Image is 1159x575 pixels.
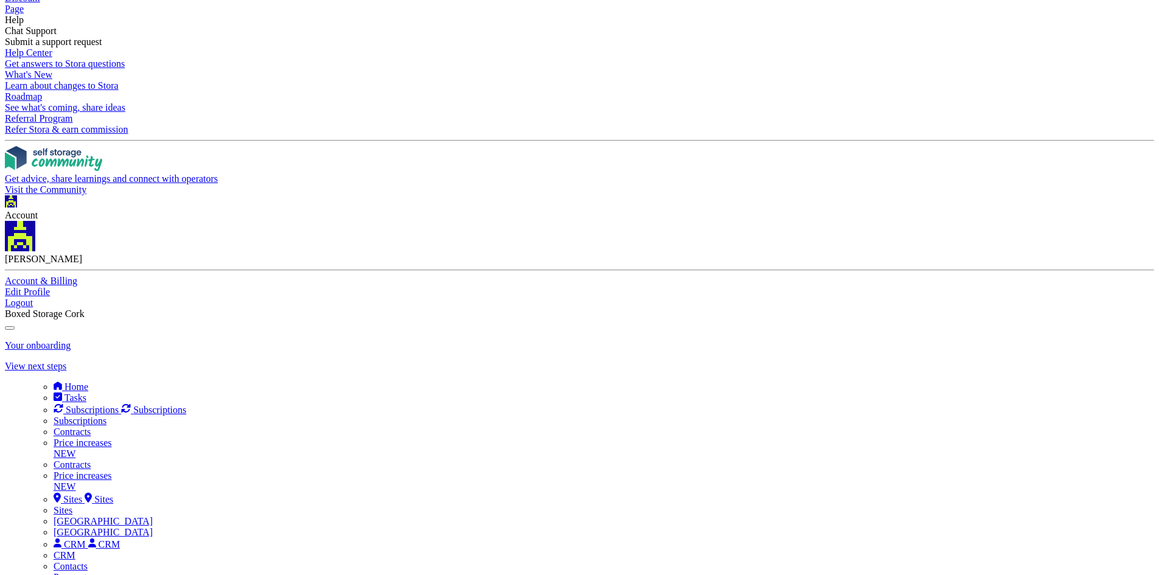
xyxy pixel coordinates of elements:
[5,221,35,251] img: Vincent
[54,527,153,537] a: [GEOGRAPHIC_DATA]
[5,146,102,171] img: community-logo-e120dcb29bea30313fccf008a00513ea5fe9ad107b9d62852cae38739ed8438e.svg
[133,405,186,415] span: Subscriptions
[5,340,1154,351] p: Your onboarding
[5,361,1154,372] p: View next steps
[5,91,1154,113] a: Roadmap See what's coming, share ideas
[54,437,1154,459] a: Price increases NEW
[66,405,119,415] span: Subscriptions
[5,113,73,124] span: Referral Program
[54,403,1154,416] li: Subscriptions
[54,459,91,470] a: Contracts
[64,382,88,392] span: Home
[63,494,82,504] span: Sites
[54,382,88,392] a: menu
[5,26,57,36] span: Chat Support
[54,382,1154,392] li: Home
[88,539,120,549] a: menu
[5,69,52,80] span: What's New
[64,392,86,403] span: Tasks
[5,195,17,207] img: Vincent
[5,4,1154,15] a: Page
[5,210,38,220] span: Account
[54,392,86,403] a: menu
[54,550,75,560] a: CRM
[54,539,88,549] a: menu
[5,69,1154,91] a: What's New Learn about changes to Stora
[54,405,121,415] a: menu
[5,80,1154,91] div: Learn about changes to Stora
[64,539,86,549] span: CRM
[5,287,1154,298] a: Edit Profile
[54,516,153,526] a: [GEOGRAPHIC_DATA]
[54,561,88,571] a: Contacts
[5,37,1154,47] div: Submit a support request
[99,539,120,549] span: CRM
[5,184,86,195] span: Visit the Community
[54,392,1154,403] li: Tasks
[54,448,1154,459] div: NEW
[5,124,1154,135] div: Refer Stora & earn commission
[5,91,42,102] span: Roadmap
[54,505,72,515] a: Sites
[5,146,1154,195] a: Get advice, share learnings and connect with operators Visit the Community
[5,173,1154,184] div: Get advice, share learnings and connect with operators
[5,254,1154,265] div: [PERSON_NAME]
[5,47,1154,69] a: Help Center Get answers to Stora questions
[54,494,85,504] a: menu
[54,492,1154,505] li: Sites
[94,494,113,504] span: Sites
[54,437,112,448] span: Price increases
[54,427,91,437] a: Contracts
[54,538,1154,550] li: CRM
[5,102,1154,113] div: See what's coming, share ideas
[121,405,186,415] a: menu
[85,494,113,504] a: menu
[5,47,52,58] span: Help Center
[5,308,1154,319] div: Boxed Storage Cork
[5,326,15,330] button: Close navigation
[54,416,106,426] a: Subscriptions
[54,470,112,481] span: Price increases
[5,15,24,25] span: Help
[5,113,1154,135] a: Referral Program Refer Stora & earn commission
[5,58,1154,69] div: Get answers to Stora questions
[5,340,1154,372] a: Your onboarding View next steps
[54,481,1154,492] div: NEW
[5,276,1154,287] a: Account & Billing
[5,298,1154,308] a: Logout
[54,470,1154,492] a: Price increases NEW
